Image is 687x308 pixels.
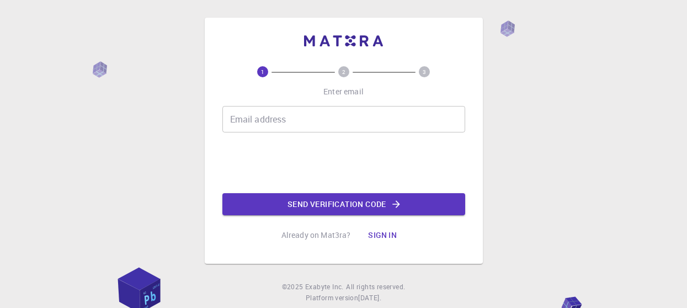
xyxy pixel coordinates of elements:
button: Sign in [359,224,406,246]
span: Exabyte Inc. [305,282,344,291]
button: Send verification code [222,193,465,215]
p: Already on Mat3ra? [281,230,351,241]
iframe: reCAPTCHA [260,141,428,184]
text: 3 [423,68,426,76]
a: Exabyte Inc. [305,282,344,293]
span: © 2025 [282,282,305,293]
text: 2 [342,68,345,76]
a: [DATE]. [358,293,381,304]
p: Enter email [323,86,364,97]
span: Platform version [306,293,358,304]
text: 1 [261,68,264,76]
span: [DATE] . [358,293,381,302]
span: All rights reserved. [346,282,405,293]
